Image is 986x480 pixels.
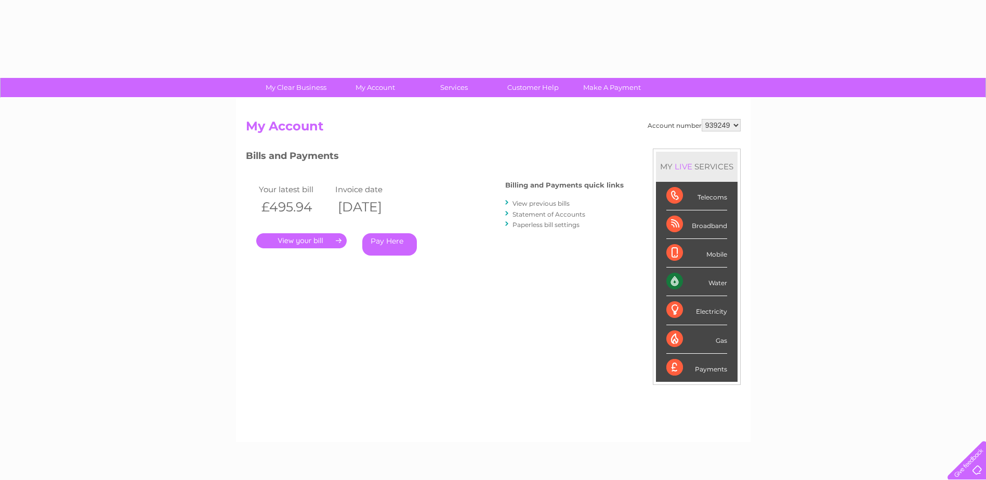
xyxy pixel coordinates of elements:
[666,296,727,325] div: Electricity
[246,149,624,167] h3: Bills and Payments
[490,78,576,97] a: Customer Help
[505,181,624,189] h4: Billing and Payments quick links
[256,182,333,196] td: Your latest bill
[666,354,727,382] div: Payments
[569,78,655,97] a: Make A Payment
[256,196,333,218] th: £495.94
[666,239,727,268] div: Mobile
[362,233,417,256] a: Pay Here
[333,182,410,196] td: Invoice date
[256,233,347,248] a: .
[673,162,694,171] div: LIVE
[333,196,410,218] th: [DATE]
[512,221,580,229] a: Paperless bill settings
[648,119,741,131] div: Account number
[666,182,727,210] div: Telecoms
[656,152,738,181] div: MY SERVICES
[411,78,497,97] a: Services
[512,199,570,207] a: View previous bills
[666,268,727,296] div: Water
[253,78,339,97] a: My Clear Business
[246,119,741,139] h2: My Account
[512,210,585,218] a: Statement of Accounts
[666,325,727,354] div: Gas
[332,78,418,97] a: My Account
[666,210,727,239] div: Broadband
